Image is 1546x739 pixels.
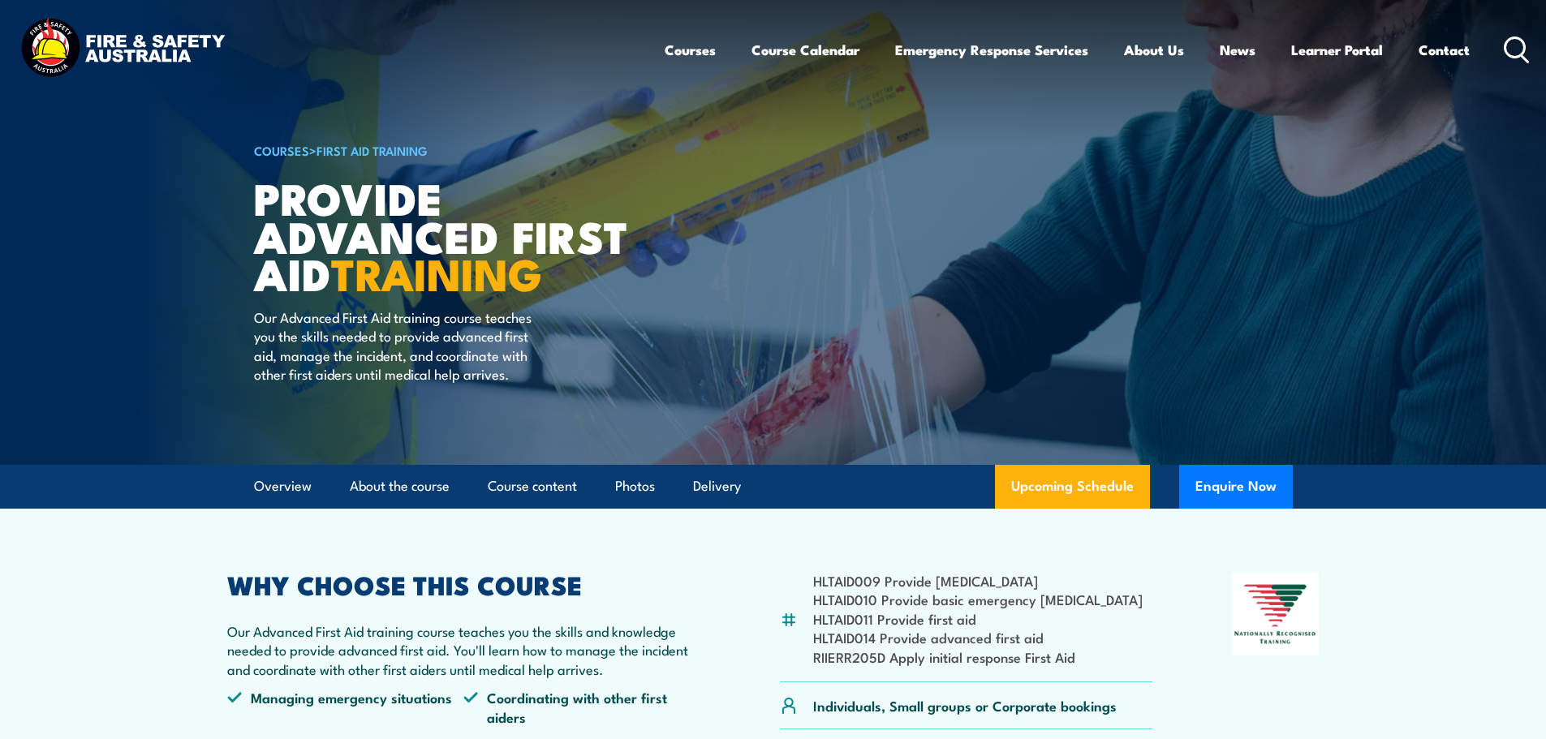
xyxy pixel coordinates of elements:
[615,465,655,508] a: Photos
[813,571,1143,590] li: HLTAID009 Provide [MEDICAL_DATA]
[317,141,428,159] a: First Aid Training
[254,307,550,384] p: Our Advanced First Aid training course teaches you the skills needed to provide advanced first ai...
[665,28,716,71] a: Courses
[751,28,859,71] a: Course Calendar
[813,628,1143,647] li: HLTAID014 Provide advanced first aid
[1291,28,1383,71] a: Learner Portal
[227,688,464,726] li: Managing emergency situations
[350,465,450,508] a: About the course
[331,238,542,306] strong: TRAINING
[227,573,701,595] h2: WHY CHOOSE THIS COURSE
[227,621,701,678] p: Our Advanced First Aid training course teaches you the skills and knowledge needed to provide adv...
[995,465,1150,509] a: Upcoming Schedule
[813,647,1143,666] li: RIIERR205D Apply initial response First Aid
[693,465,741,508] a: Delivery
[895,28,1088,71] a: Emergency Response Services
[1124,28,1184,71] a: About Us
[254,140,655,160] h6: >
[488,465,577,508] a: Course content
[1220,28,1255,71] a: News
[254,178,655,292] h1: Provide Advanced First Aid
[813,696,1117,715] p: Individuals, Small groups or Corporate bookings
[813,590,1143,608] li: HLTAID010 Provide basic emergency [MEDICAL_DATA]
[1179,465,1293,509] button: Enquire Now
[254,465,312,508] a: Overview
[1232,573,1320,655] img: Nationally Recognised Training logo.
[813,609,1143,628] li: HLTAID011 Provide first aid
[254,141,309,159] a: COURSES
[463,688,700,726] li: Coordinating with other first aiders
[1419,28,1470,71] a: Contact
